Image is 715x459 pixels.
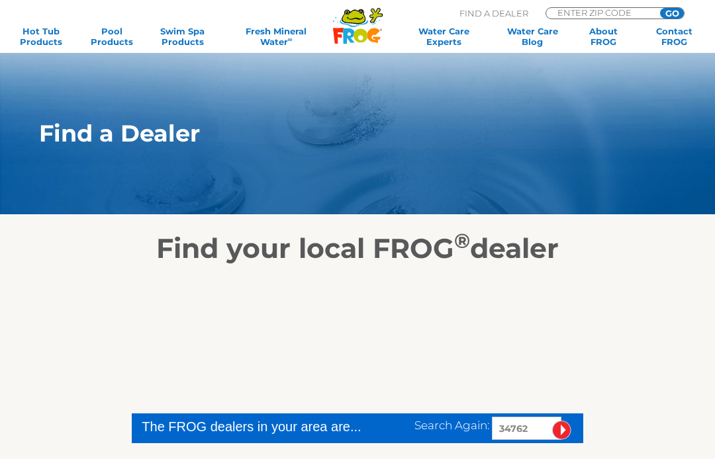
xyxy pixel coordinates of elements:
input: GO [660,8,684,19]
sup: ∞ [288,36,293,43]
p: Find A Dealer [459,7,528,19]
a: Water CareExperts [399,26,489,47]
div: The FROG dealers in your area are... [142,417,362,437]
a: Swim SpaProducts [155,26,210,47]
sup: ® [454,228,470,253]
a: ContactFROG [647,26,702,47]
h1: Find a Dealer [39,120,628,147]
a: Water CareBlog [505,26,560,47]
span: Search Again: [414,419,489,432]
h2: Find your local FROG dealer [19,231,696,265]
a: PoolProducts [84,26,139,47]
a: Hot TubProducts [13,26,68,47]
input: Submit [552,421,571,440]
a: Fresh MineralWater∞ [226,26,326,47]
input: Zip Code Form [556,8,645,17]
a: AboutFROG [576,26,631,47]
